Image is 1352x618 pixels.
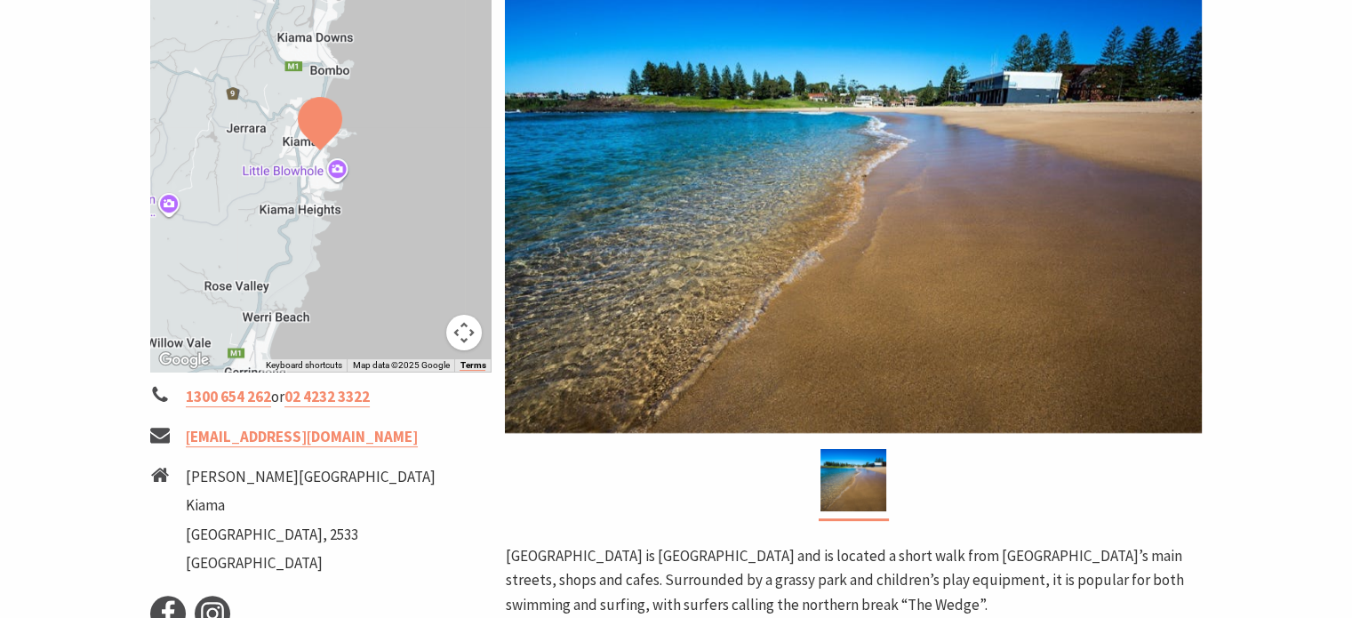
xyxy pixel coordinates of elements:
[265,359,341,372] button: Keyboard shortcuts
[352,360,449,370] span: Map data ©2025 Google
[155,349,213,372] a: Open this area in Google Maps (opens a new window)
[155,349,213,372] img: Google
[505,544,1202,617] p: [GEOGRAPHIC_DATA] is [GEOGRAPHIC_DATA] and is located a short walk from [GEOGRAPHIC_DATA]’s main ...
[446,315,482,350] button: Map camera controls
[284,387,370,407] a: 02 4232 3322
[186,465,436,489] li: [PERSON_NAME][GEOGRAPHIC_DATA]
[186,551,436,575] li: [GEOGRAPHIC_DATA]
[460,360,485,371] a: Terms (opens in new tab)
[186,523,436,547] li: [GEOGRAPHIC_DATA], 2533
[820,449,886,511] img: Surf Beach
[186,427,418,447] a: [EMAIL_ADDRESS][DOMAIN_NAME]
[186,387,271,407] a: 1300 654 262
[150,385,492,409] li: or
[186,494,436,518] li: Kiama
